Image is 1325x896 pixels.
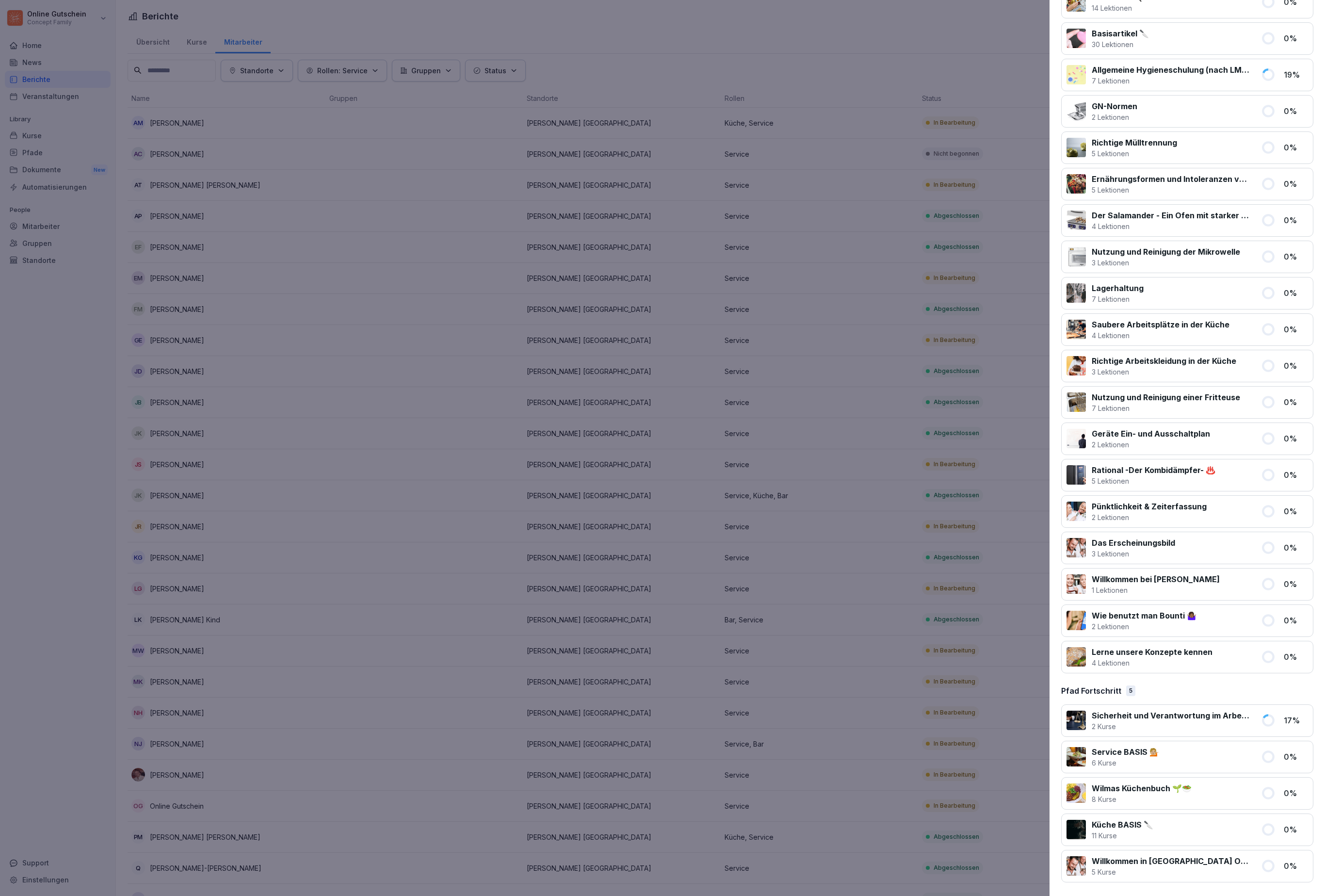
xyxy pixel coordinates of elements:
p: Rational -Der Kombidämpfer- ♨️ [1092,464,1215,476]
p: 5 Kurse [1092,867,1249,877]
p: 8 Kurse [1092,794,1192,804]
p: Wie benutzt man Bounti 🤷🏾‍♀️ [1092,610,1196,621]
p: Nutzung und Reinigung der Mikrowelle [1092,246,1240,258]
p: 0 % [1284,142,1308,153]
p: 0 % [1284,578,1308,590]
p: 0 % [1284,178,1308,190]
p: 0 % [1284,751,1308,763]
p: Richtige Arbeitskleidung in der Küche [1092,355,1236,367]
p: 0 % [1284,214,1308,226]
p: 2 Kurse [1092,721,1249,732]
p: 3 Lektionen [1092,258,1240,268]
p: Willkommen in [GEOGRAPHIC_DATA] Online Lernwelt 🌱🎓 [1092,855,1249,867]
p: 0 % [1284,505,1308,517]
p: 0 % [1284,542,1308,554]
p: 3 Lektionen [1092,367,1236,377]
p: 0 % [1284,824,1308,835]
p: Pfad Fortschritt [1061,685,1121,697]
p: 0 % [1284,251,1308,262]
p: 17 % [1284,715,1308,726]
p: 6 Kurse [1092,758,1159,768]
p: Sicherheit und Verantwortung im Arbeitsalltag 🔐 SERVICE [1092,710,1249,721]
p: 11 Kurse [1092,831,1153,841]
p: Allgemeine Hygieneschulung (nach LMHV §4) [1092,64,1249,76]
p: 30 Lektionen [1092,39,1149,49]
p: 1 Lektionen [1092,585,1220,595]
p: 5 Lektionen [1092,185,1249,195]
p: 5 Lektionen [1092,476,1215,486]
p: 0 % [1284,787,1308,799]
p: 5 Lektionen [1092,148,1177,159]
p: 4 Lektionen [1092,658,1212,668]
p: 0 % [1284,469,1308,481]
p: 7 Lektionen [1092,294,1144,304]
p: 0 % [1284,287,1308,299]
p: 2 Lektionen [1092,621,1196,632]
div: 5 [1126,685,1135,696]
p: 0 % [1284,651,1308,663]
p: 0 % [1284,396,1308,408]
p: Basisartikel 🔪 [1092,28,1149,39]
p: 0 % [1284,324,1308,335]
p: 0 % [1284,360,1308,372]
p: 2 Lektionen [1092,512,1207,522]
p: 4 Lektionen [1092,221,1249,231]
p: 0 % [1284,105,1308,117]
p: Willkommen bei [PERSON_NAME] [1092,573,1220,585]
p: 0 % [1284,433,1308,444]
p: 0 % [1284,615,1308,626]
p: Nutzung und Reinigung einer Fritteuse [1092,391,1240,403]
p: 0 % [1284,860,1308,872]
p: Wilmas Küchenbuch 🌱🥗 [1092,782,1192,794]
p: Saubere Arbeitsplätze in der Küche [1092,319,1229,330]
p: Service BASIS 💁🏼 [1092,746,1159,758]
p: Das Erscheinungsbild [1092,537,1175,549]
p: 4 Lektionen [1092,330,1229,341]
p: 2 Lektionen [1092,112,1137,122]
p: Pünktlichkeit & Zeiterfassung [1092,501,1207,512]
p: 7 Lektionen [1092,403,1240,413]
p: Ernährungsformen und Intoleranzen verstehen [1092,173,1249,185]
p: Der Salamander - Ein Ofen mit starker Oberhitze [1092,210,1249,221]
p: GN-Normen [1092,100,1137,112]
p: 3 Lektionen [1092,549,1175,559]
p: 0 % [1284,33,1308,44]
p: 2 Lektionen [1092,440,1210,450]
p: Geräte Ein- und Ausschaltplan [1092,428,1210,440]
p: Richtige Mülltrennung [1092,137,1177,148]
p: Lerne unsere Konzepte kennen [1092,646,1212,658]
p: 19 % [1284,69,1308,81]
p: 7 Lektionen [1092,76,1249,86]
p: 14 Lektionen [1092,3,1143,13]
p: Lagerhaltung [1092,282,1144,294]
p: Küche BASIS 🔪 [1092,819,1153,831]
